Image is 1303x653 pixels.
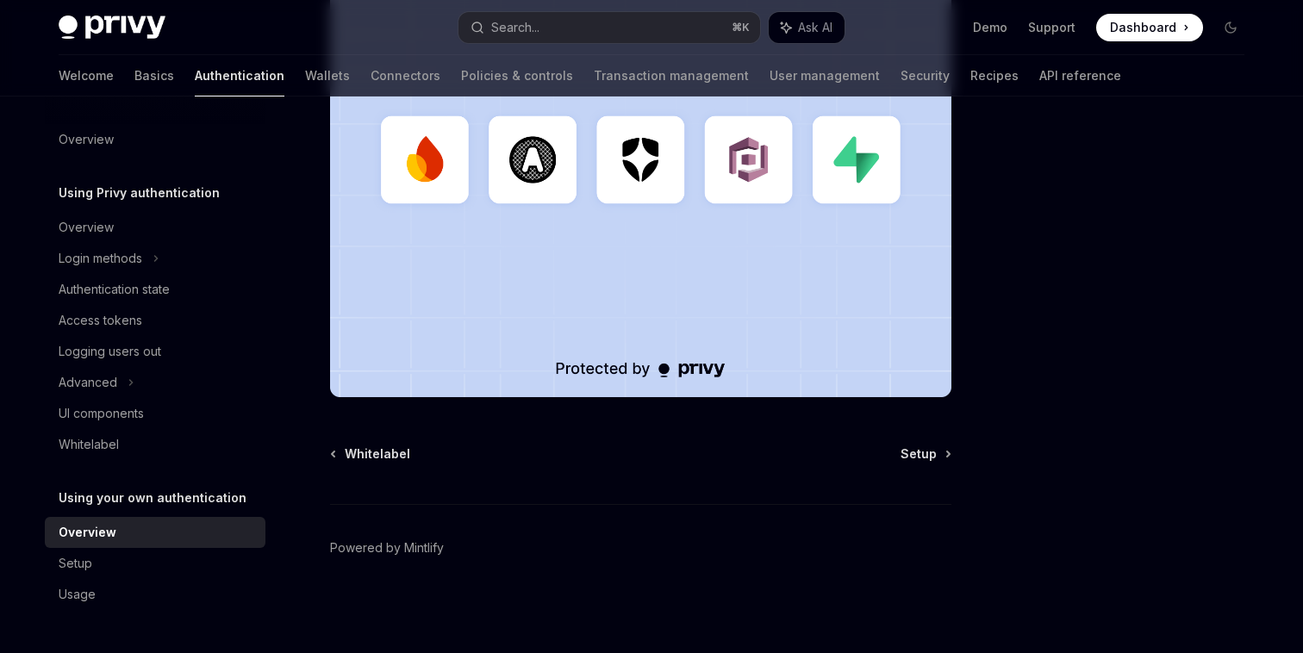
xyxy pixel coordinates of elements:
[371,55,440,96] a: Connectors
[59,310,142,331] div: Access tokens
[45,212,265,243] a: Overview
[59,434,119,455] div: Whitelabel
[1028,19,1075,36] a: Support
[45,429,265,460] a: Whitelabel
[45,579,265,610] a: Usage
[1096,14,1203,41] a: Dashboard
[458,12,760,43] button: Search...⌘K
[973,19,1007,36] a: Demo
[970,55,1019,96] a: Recipes
[45,124,265,155] a: Overview
[195,55,284,96] a: Authentication
[59,16,165,40] img: dark logo
[45,517,265,548] a: Overview
[59,403,144,424] div: UI components
[901,55,950,96] a: Security
[732,21,750,34] span: ⌘ K
[59,488,246,508] h5: Using your own authentication
[59,217,114,238] div: Overview
[798,19,832,36] span: Ask AI
[770,55,880,96] a: User management
[45,398,265,429] a: UI components
[59,553,92,574] div: Setup
[59,248,142,269] div: Login methods
[59,279,170,300] div: Authentication state
[594,55,749,96] a: Transaction management
[59,372,117,393] div: Advanced
[59,522,116,543] div: Overview
[59,584,96,605] div: Usage
[45,336,265,367] a: Logging users out
[901,445,937,463] span: Setup
[1217,14,1244,41] button: Toggle dark mode
[769,12,845,43] button: Ask AI
[45,305,265,336] a: Access tokens
[59,129,114,150] div: Overview
[1039,55,1121,96] a: API reference
[901,445,950,463] a: Setup
[345,445,410,463] span: Whitelabel
[59,183,220,203] h5: Using Privy authentication
[45,274,265,305] a: Authentication state
[305,55,350,96] a: Wallets
[134,55,174,96] a: Basics
[332,445,410,463] a: Whitelabel
[59,341,161,362] div: Logging users out
[59,55,114,96] a: Welcome
[491,17,539,38] div: Search...
[330,539,444,557] a: Powered by Mintlify
[45,548,265,579] a: Setup
[1110,19,1176,36] span: Dashboard
[461,55,573,96] a: Policies & controls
